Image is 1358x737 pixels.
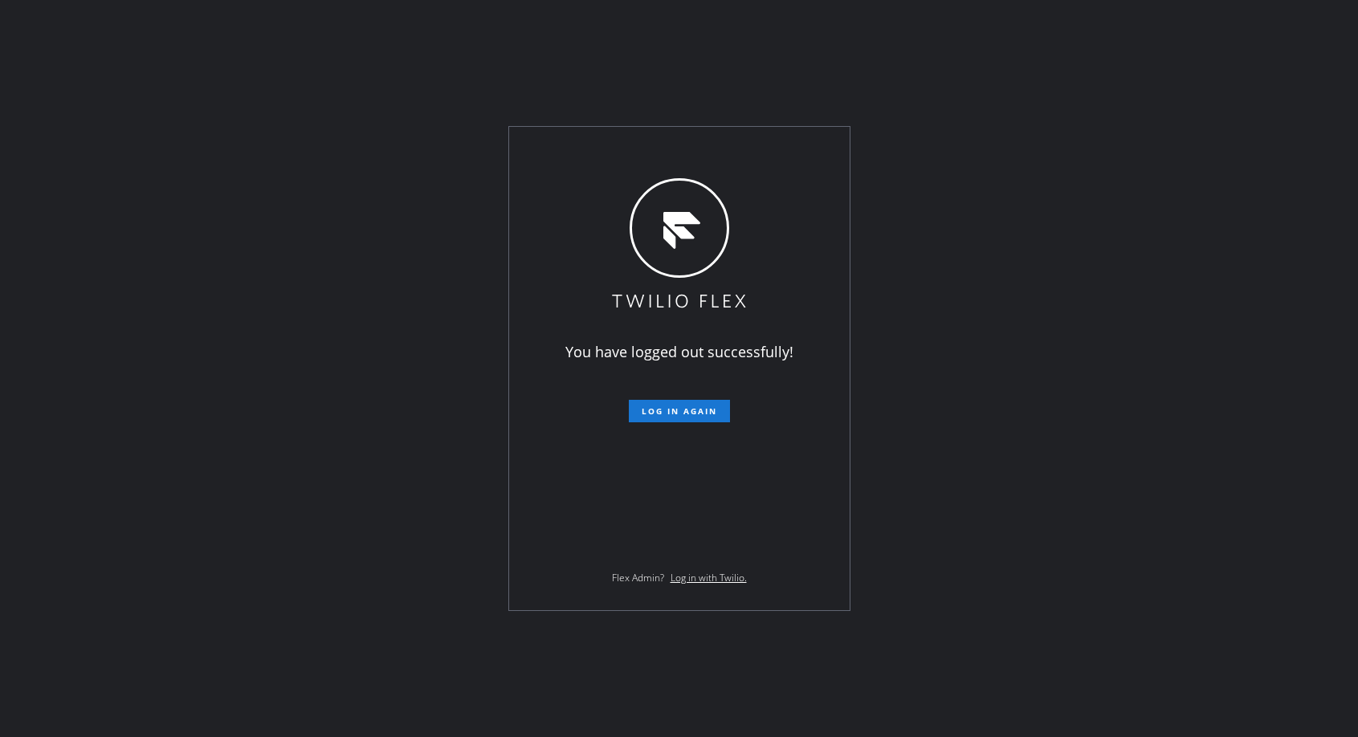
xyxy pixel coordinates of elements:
span: Log in again [642,405,717,417]
span: Flex Admin? [612,571,664,584]
a: Log in with Twilio. [671,571,747,584]
button: Log in again [629,400,730,422]
span: You have logged out successfully! [565,342,793,361]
